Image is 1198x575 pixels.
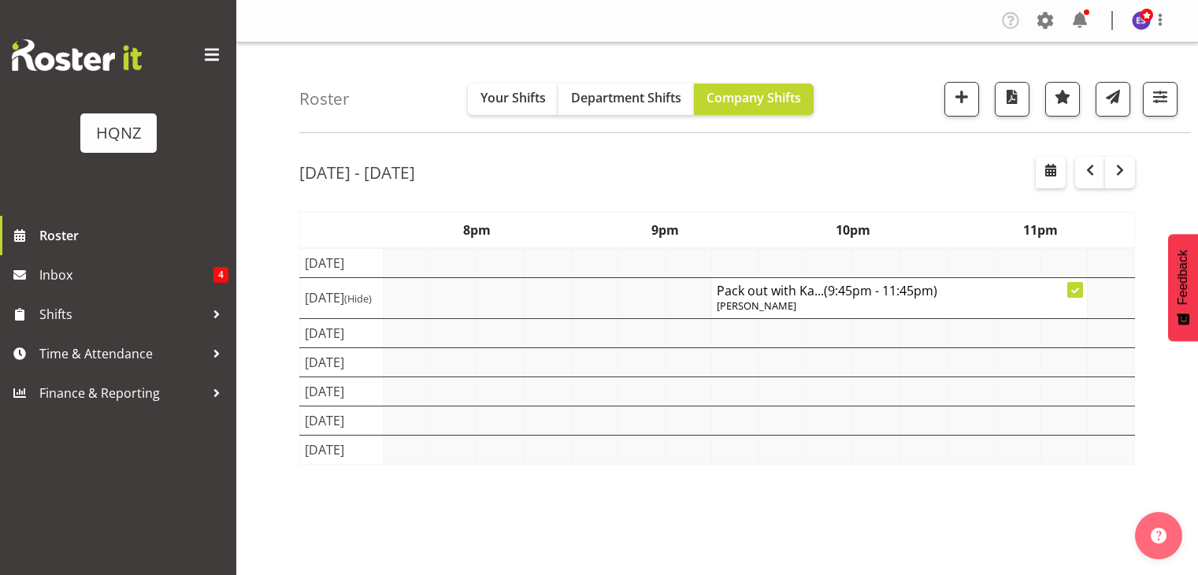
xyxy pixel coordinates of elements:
[39,263,213,287] span: Inbox
[944,82,979,117] button: Add a new shift
[39,302,205,326] span: Shifts
[468,83,558,115] button: Your Shifts
[824,282,937,299] span: (9:45pm - 11:45pm)
[1036,157,1066,188] button: Select a specific date within the roster.
[300,347,384,377] td: [DATE]
[717,283,1082,299] h4: Pack out with Ka...
[39,342,205,365] span: Time & Attendance
[995,82,1029,117] button: Download a PDF of the roster according to the set date range.
[1045,82,1080,117] button: Highlight an important date within the roster.
[299,162,415,183] h2: [DATE] - [DATE]
[759,212,948,248] th: 10pm
[1168,234,1198,341] button: Feedback - Show survey
[39,381,205,405] span: Finance & Reporting
[300,377,384,406] td: [DATE]
[717,299,796,313] span: [PERSON_NAME]
[300,277,384,318] td: [DATE]
[480,89,546,106] span: Your Shifts
[707,89,801,106] span: Company Shifts
[1143,82,1178,117] button: Filter Shifts
[1096,82,1130,117] button: Send a list of all shifts for the selected filtered period to all rostered employees.
[1151,528,1166,543] img: help-xxl-2.png
[571,212,759,248] th: 9pm
[39,224,228,247] span: Roster
[300,248,384,278] td: [DATE]
[96,121,141,145] div: HQNZ
[300,318,384,347] td: [DATE]
[571,89,681,106] span: Department Shifts
[300,406,384,435] td: [DATE]
[694,83,814,115] button: Company Shifts
[12,39,142,71] img: Rosterit website logo
[299,90,350,108] h4: Roster
[384,212,572,248] th: 8pm
[947,212,1135,248] th: 11pm
[1132,11,1151,30] img: elise-sabin5568.jpg
[213,267,228,283] span: 4
[300,435,384,464] td: [DATE]
[344,291,372,306] span: (Hide)
[1176,250,1190,305] span: Feedback
[558,83,694,115] button: Department Shifts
